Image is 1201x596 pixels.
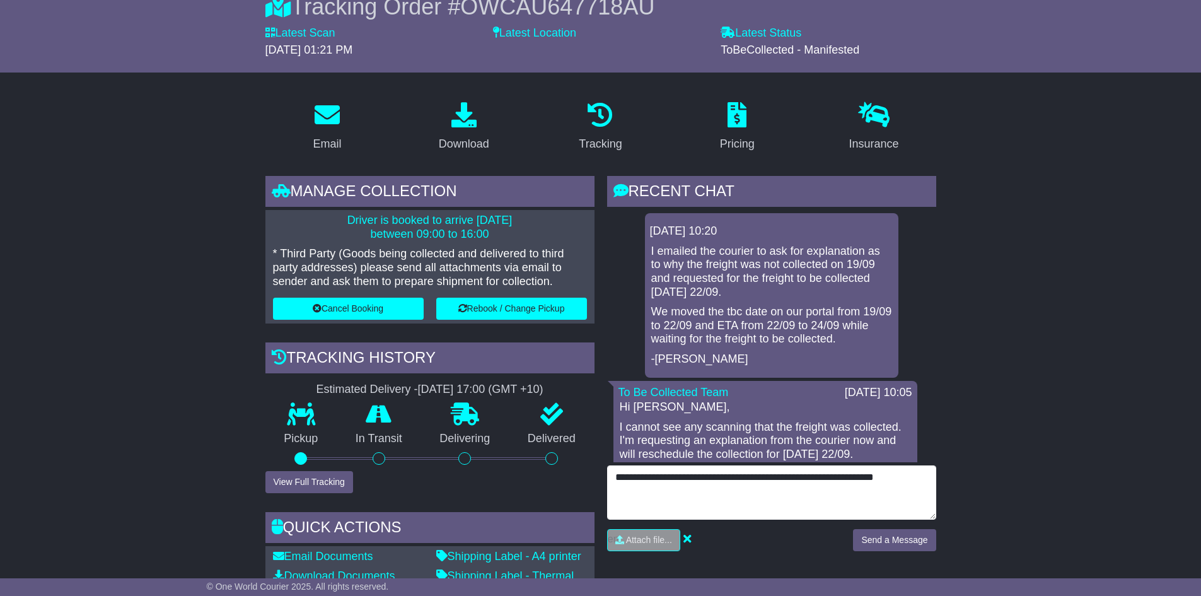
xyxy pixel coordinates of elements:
div: Insurance [849,136,899,153]
a: Insurance [841,98,907,157]
span: ToBeCollected - Manifested [721,44,859,56]
div: RECENT CHAT [607,176,936,210]
button: Send a Message [853,529,936,551]
a: Pricing [712,98,763,157]
a: Email Documents [273,550,373,563]
button: Cancel Booking [273,298,424,320]
div: Tracking [579,136,622,153]
div: Download [439,136,489,153]
label: Latest Location [493,26,576,40]
p: Driver is booked to arrive [DATE] between 09:00 to 16:00 [273,214,587,241]
button: Rebook / Change Pickup [436,298,587,320]
label: Latest Status [721,26,801,40]
p: * Third Party (Goods being collected and delivered to third party addresses) please send all atta... [273,247,587,288]
div: [DATE] 17:00 (GMT +10) [418,383,543,397]
p: We moved the tbc date on our portal from 19/09 to 22/09 and ETA from 22/09 to 24/09 while waiting... [651,305,892,346]
a: Tracking [571,98,630,157]
div: Quick Actions [265,512,595,546]
button: View Full Tracking [265,471,353,493]
div: Email [313,136,341,153]
div: [DATE] 10:05 [845,386,912,400]
span: [DATE] 01:21 PM [265,44,353,56]
p: Hi [PERSON_NAME], [620,400,911,414]
a: To Be Collected Team [618,386,729,399]
p: -[PERSON_NAME] [651,353,892,366]
div: Pricing [720,136,755,153]
a: Shipping Label - Thermal printer [436,570,574,596]
p: In Transit [337,432,421,446]
div: Tracking history [265,342,595,377]
span: © One World Courier 2025. All rights reserved. [207,581,389,592]
p: Delivering [421,432,509,446]
a: Download Documents [273,570,395,582]
label: Latest Scan [265,26,335,40]
p: Pickup [265,432,337,446]
p: I cannot see any scanning that the freight was collected. I'm requesting an explanation from the ... [620,421,911,462]
p: I emailed the courier to ask for explanation as to why the freight was not collected on 19/09 and... [651,245,892,299]
a: Email [305,98,349,157]
a: Download [431,98,497,157]
a: Shipping Label - A4 printer [436,550,581,563]
p: Delivered [509,432,595,446]
div: Estimated Delivery - [265,383,595,397]
div: [DATE] 10:20 [650,225,893,238]
div: Manage collection [265,176,595,210]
